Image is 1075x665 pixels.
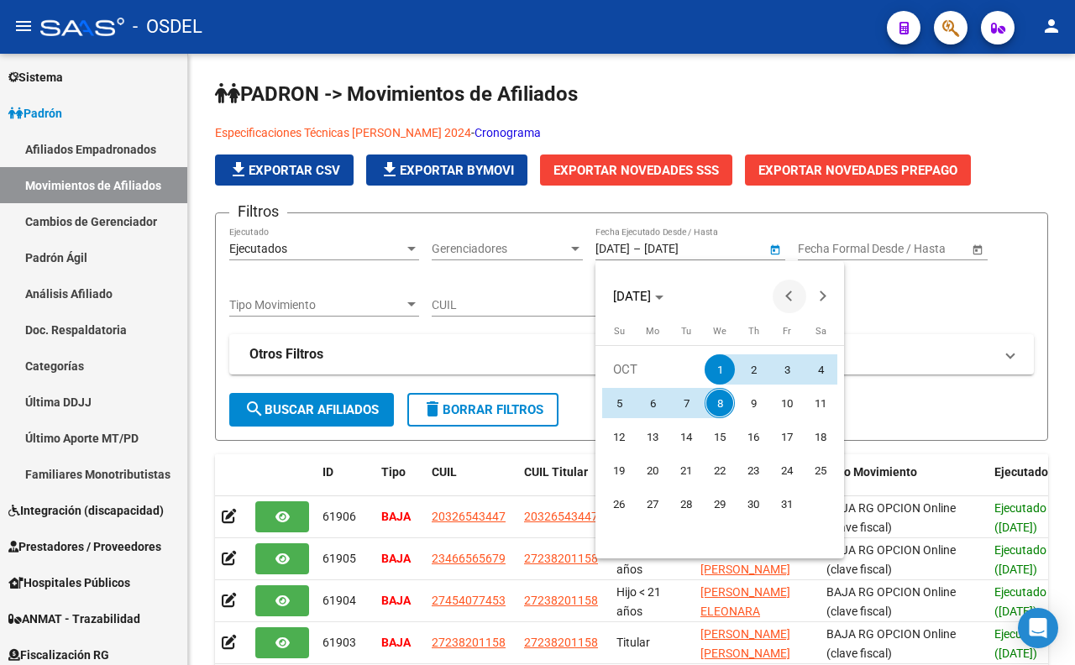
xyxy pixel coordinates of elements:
span: 12 [604,422,634,452]
button: October 7, 2025 [669,386,703,420]
span: Tu [681,326,691,337]
span: 2 [738,354,768,385]
button: October 29, 2025 [703,487,737,521]
span: Th [748,326,759,337]
span: 16 [738,422,768,452]
button: October 28, 2025 [669,487,703,521]
span: 15 [705,422,735,452]
span: 8 [705,388,735,418]
span: 5 [604,388,634,418]
button: October 13, 2025 [636,420,669,453]
button: October 26, 2025 [602,487,636,521]
span: 1 [705,354,735,385]
div: Open Intercom Messenger [1018,608,1058,648]
button: October 25, 2025 [804,453,837,487]
button: October 5, 2025 [602,386,636,420]
button: Choose month and year [606,281,670,312]
button: October 30, 2025 [737,487,770,521]
span: Sa [815,326,826,337]
span: 30 [738,489,768,519]
span: 24 [772,455,802,485]
button: October 20, 2025 [636,453,669,487]
button: October 31, 2025 [770,487,804,521]
span: Mo [646,326,659,337]
span: 27 [637,489,668,519]
span: 6 [637,388,668,418]
button: October 1, 2025 [703,353,737,386]
span: 20 [637,455,668,485]
button: October 17, 2025 [770,420,804,453]
button: October 9, 2025 [737,386,770,420]
button: October 23, 2025 [737,453,770,487]
span: 21 [671,455,701,485]
button: October 19, 2025 [602,453,636,487]
td: OCT [602,353,703,386]
span: 7 [671,388,701,418]
button: October 27, 2025 [636,487,669,521]
span: 31 [772,489,802,519]
button: October 12, 2025 [602,420,636,453]
button: October 24, 2025 [770,453,804,487]
button: October 15, 2025 [703,420,737,453]
button: Previous month [773,280,806,313]
span: We [713,326,726,337]
button: Next month [806,280,840,313]
span: 4 [805,354,836,385]
span: 18 [805,422,836,452]
button: October 8, 2025 [703,386,737,420]
span: 11 [805,388,836,418]
button: October 14, 2025 [669,420,703,453]
button: October 2, 2025 [737,353,770,386]
button: October 18, 2025 [804,420,837,453]
button: October 21, 2025 [669,453,703,487]
button: October 4, 2025 [804,353,837,386]
button: October 3, 2025 [770,353,804,386]
span: [DATE] [613,289,651,304]
span: 9 [738,388,768,418]
button: October 10, 2025 [770,386,804,420]
span: 23 [738,455,768,485]
button: October 6, 2025 [636,386,669,420]
button: October 16, 2025 [737,420,770,453]
span: 14 [671,422,701,452]
span: 28 [671,489,701,519]
button: October 22, 2025 [703,453,737,487]
span: 19 [604,455,634,485]
span: 29 [705,489,735,519]
span: 22 [705,455,735,485]
span: 13 [637,422,668,452]
span: Fr [783,326,791,337]
span: Su [614,326,625,337]
button: October 11, 2025 [804,386,837,420]
span: 3 [772,354,802,385]
span: 25 [805,455,836,485]
span: 10 [772,388,802,418]
span: 17 [772,422,802,452]
span: 26 [604,489,634,519]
